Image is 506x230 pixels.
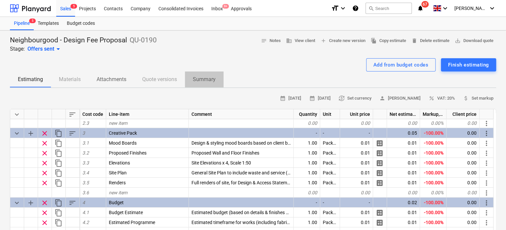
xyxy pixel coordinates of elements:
[286,38,292,44] span: business
[483,149,490,157] span: More actions
[320,207,340,217] div: Package
[82,170,89,175] span: 3.4
[417,4,424,12] i: notifications
[376,159,384,167] span: Manage detailed breakdown for the row
[376,139,384,147] span: Manage detailed breakdown for the row
[371,38,377,44] span: file_copy
[18,75,43,83] p: Estimating
[387,138,420,148] div: 0.01
[294,188,320,198] div: 0.00
[82,200,85,205] span: 4
[55,199,63,207] span: Duplicate category
[409,36,452,46] button: Delete estimate
[320,109,340,119] div: Unit
[483,129,490,137] span: More actions
[191,140,318,146] span: Design & styling mood boards based on client brief / branding.
[340,109,373,119] div: Unit price
[109,140,137,146] span: Mood Boards
[446,158,480,168] div: 0.00
[13,129,21,137] span: Collapse category
[10,17,34,30] a: Pipeline5
[34,17,63,30] div: Templates
[340,138,373,148] div: 0.01
[411,38,417,44] span: delete
[13,111,21,118] span: Collapse all categories
[376,169,384,177] span: Manage detailed breakdown for the row
[373,61,428,69] div: Add from budget codes
[294,207,320,217] div: 1.00
[109,150,147,156] span: Proposed Finishes
[483,179,490,187] span: More actions
[109,200,124,205] span: Budget
[387,118,420,128] div: 0.00
[483,169,490,177] span: More actions
[420,217,446,227] div: -100.00%
[454,6,487,11] span: [PERSON_NAME]
[420,178,446,188] div: -100.00%
[387,168,420,178] div: 0.01
[109,130,137,136] span: Creative Pack
[320,148,340,158] div: Package
[376,179,384,187] span: Manage detailed breakdown for the row
[68,111,76,118] span: Sort rows within table
[340,188,373,198] div: 0.00
[336,93,374,104] button: Set currency
[340,217,373,227] div: 0.01
[41,199,49,207] span: Remove row
[446,207,480,217] div: 0.00
[446,168,480,178] div: 0.00
[340,178,373,188] div: 0.01
[452,36,496,46] button: Download quote
[106,109,189,119] div: Line-item
[463,95,469,101] span: attach_money
[446,138,480,148] div: 0.00
[455,38,461,44] span: save_alt
[55,219,63,227] span: Duplicate row
[411,37,449,45] span: Delete estimate
[10,36,127,45] p: Neighbourgood - Design Fee Proposal
[387,148,420,158] div: 0.01
[420,128,446,138] div: -100.00%
[379,95,385,101] span: person
[376,209,384,217] span: Manage detailed breakdown for the row
[191,170,372,175] span: General Site Plan to include waste and service (information supplied by Client / Landlord)
[420,207,446,217] div: -100.00%
[109,170,127,175] span: Site Plan
[420,168,446,178] div: -100.00%
[258,36,283,46] button: Notes
[483,119,490,127] span: More actions
[191,180,355,185] span: Full renders of site, for Design & Access Statement (DAS) for council submission.
[41,169,49,177] span: Remove row
[55,159,63,167] span: Duplicate row
[460,93,496,104] button: Set markup
[130,36,157,45] p: QU-0190
[387,178,420,188] div: 0.01
[426,93,458,104] button: VAT: 20%
[368,6,374,11] span: search
[320,37,365,45] span: Create new version
[277,93,304,104] button: [DATE]
[320,138,340,148] div: Package
[340,168,373,178] div: 0.01
[318,36,368,46] button: Create new version
[473,198,506,230] iframe: Chat Widget
[387,158,420,168] div: 0.01
[446,198,480,207] div: 0.00
[80,109,106,119] div: Cost code
[97,75,126,83] p: Attachments
[463,95,493,102] span: Set markup
[109,210,143,215] span: Budget Estimate
[286,37,315,45] span: View client
[10,45,25,53] p: Stage:
[294,168,320,178] div: 1.00
[446,188,480,198] div: 0.00
[294,148,320,158] div: 1.00
[421,1,429,8] span: 67
[41,219,49,227] span: Remove row
[294,118,320,128] div: 0.00
[488,4,496,12] i: keyboard_arrow_down
[387,207,420,217] div: 0.01
[446,118,480,128] div: 0.00
[283,36,318,46] button: View client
